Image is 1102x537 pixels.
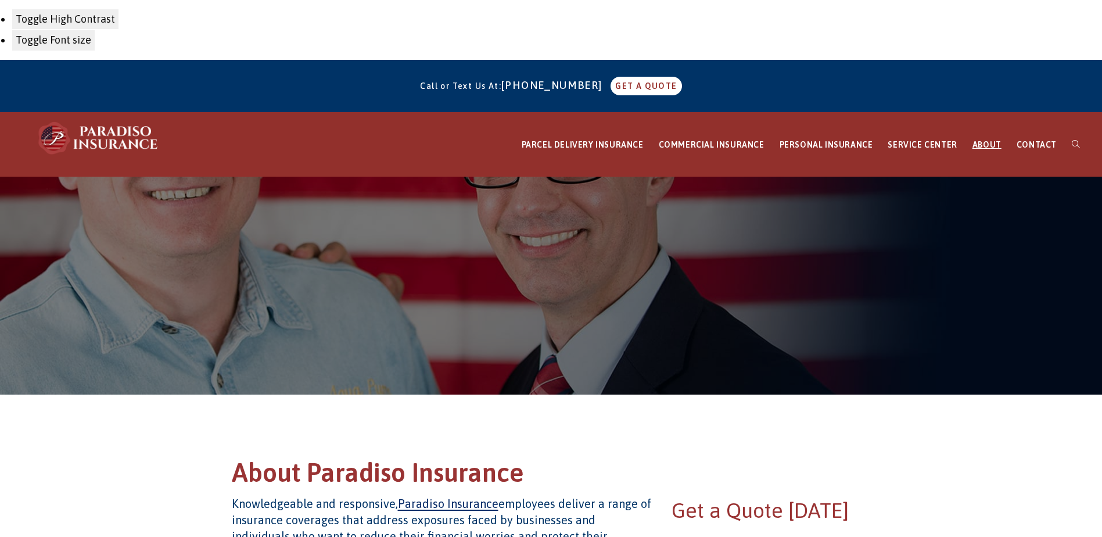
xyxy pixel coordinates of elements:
h2: Get a Quote [DATE] [672,496,871,525]
a: CONTACT [1009,113,1064,177]
a: Paradiso Insurance [398,497,498,510]
a: ABOUT [965,113,1009,177]
img: Paradiso Insurance [35,121,163,156]
span: COMMERCIAL INSURANCE [659,140,764,149]
span: CONTACT [1017,140,1057,149]
h1: About Paradiso Insurance [232,456,871,496]
span: ABOUT [972,140,1002,149]
a: PARCEL DELIVERY INSURANCE [514,113,651,177]
button: Toggle Font size [12,30,95,51]
a: PERSONAL INSURANCE [772,113,881,177]
a: GET A QUOTE [611,77,681,95]
a: SERVICE CENTER [880,113,964,177]
span: SERVICE CENTER [888,140,957,149]
span: Toggle High Contrast [16,13,115,25]
button: Toggle High Contrast [12,9,119,30]
a: [PHONE_NUMBER] [501,79,608,91]
span: Toggle Font size [16,34,91,46]
span: PARCEL DELIVERY INSURANCE [522,140,644,149]
span: PERSONAL INSURANCE [780,140,873,149]
a: COMMERCIAL INSURANCE [651,113,772,177]
span: Call or Text Us At: [420,81,501,91]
